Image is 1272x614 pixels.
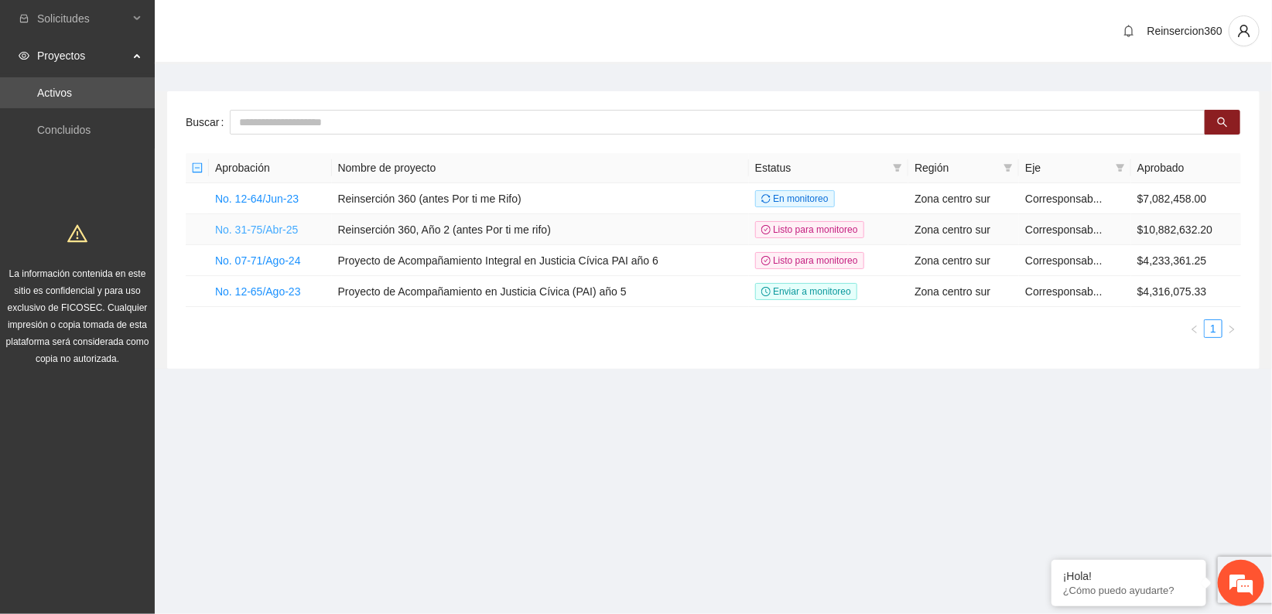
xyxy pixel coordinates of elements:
[1222,319,1241,338] li: Next Page
[1116,163,1125,172] span: filter
[80,79,260,99] div: Chatee con nosotros ahora
[893,163,902,172] span: filter
[1131,276,1241,307] td: $4,316,075.33
[1000,156,1016,179] span: filter
[1025,193,1103,205] span: Corresponsab...
[1025,285,1103,298] span: Corresponsab...
[1229,15,1260,46] button: user
[67,223,87,244] span: warning
[1063,585,1195,596] p: ¿Cómo puedo ayudarte?
[215,254,301,267] a: No. 07-71/Ago-24
[209,153,332,183] th: Aprobación
[192,162,203,173] span: minus-square
[761,194,771,203] span: sync
[254,8,291,45] div: Minimizar ventana de chat en vivo
[755,190,835,207] span: En monitoreo
[1131,214,1241,245] td: $10,882,632.20
[908,276,1019,307] td: Zona centro sur
[1227,325,1236,334] span: right
[755,283,857,300] span: Enviar a monitoreo
[1229,24,1259,38] span: user
[1131,245,1241,276] td: $4,233,361.25
[6,268,149,364] span: La información contenida en este sitio es confidencial y para uso exclusivo de FICOSEC. Cualquier...
[1025,159,1110,176] span: Eje
[1205,320,1222,337] a: 1
[1204,319,1222,338] li: 1
[19,13,29,24] span: inbox
[1190,325,1199,334] span: left
[908,245,1019,276] td: Zona centro sur
[908,214,1019,245] td: Zona centro sur
[755,159,887,176] span: Estatus
[215,223,298,236] a: No. 31-75/Abr-25
[915,159,997,176] span: Región
[215,193,299,205] a: No. 12-64/Jun-23
[332,214,749,245] td: Reinserción 360, Año 2 (antes Por ti me rifo)
[1205,110,1240,135] button: search
[37,3,128,34] span: Solicitudes
[8,422,295,476] textarea: Escriba su mensaje y pulse “Intro”
[1217,117,1228,129] span: search
[1113,156,1128,179] span: filter
[1025,223,1103,236] span: Corresponsab...
[37,40,128,71] span: Proyectos
[90,206,214,363] span: Estamos en línea.
[1222,319,1241,338] button: right
[1147,25,1222,37] span: Reinsercion360
[186,110,230,135] label: Buscar
[908,183,1019,214] td: Zona centro sur
[19,50,29,61] span: eye
[37,124,91,136] a: Concluidos
[1117,25,1140,37] span: bell
[332,183,749,214] td: Reinserción 360 (antes Por ti me Rifo)
[1131,153,1241,183] th: Aprobado
[1116,19,1141,43] button: bell
[890,156,905,179] span: filter
[761,287,771,296] span: clock-circle
[1185,319,1204,338] button: left
[755,252,864,269] span: Listo para monitoreo
[332,276,749,307] td: Proyecto de Acompañamiento en Justicia Cívica (PAI) año 5
[37,87,72,99] a: Activos
[215,285,301,298] a: No. 12-65/Ago-23
[332,153,749,183] th: Nombre de proyecto
[755,221,864,238] span: Listo para monitoreo
[1004,163,1013,172] span: filter
[1185,319,1204,338] li: Previous Page
[1025,254,1103,267] span: Corresponsab...
[1063,570,1195,582] div: ¡Hola!
[761,256,771,265] span: check-circle
[1131,183,1241,214] td: $7,082,458.00
[332,245,749,276] td: Proyecto de Acompañamiento Integral en Justicia Cívica PAI año 6
[761,225,771,234] span: check-circle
